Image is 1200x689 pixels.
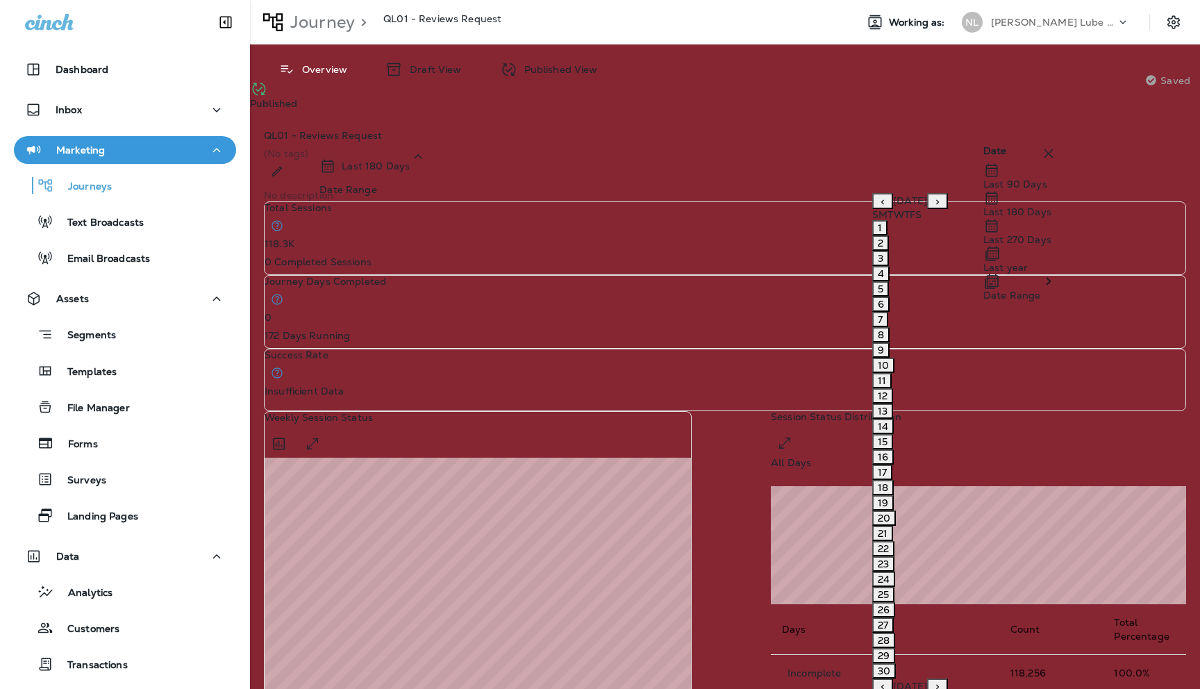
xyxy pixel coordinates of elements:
[14,285,236,313] button: Assets
[910,208,915,221] span: Friday
[983,145,1007,162] span: Date
[771,411,1186,422] p: Session Status Distribution
[342,160,410,172] p: Last 180 Days
[872,465,892,480] button: 17
[265,385,344,397] p: Insufficient Data
[265,412,691,423] p: Weekly Session Status
[1161,10,1186,35] button: Settings
[54,181,112,194] p: Journeys
[927,193,948,209] button: Next month
[872,572,895,587] button: 24
[53,474,106,488] p: Surveys
[295,64,347,75] p: Overview
[299,430,326,458] button: View graph expanded to full screen
[54,587,112,600] p: Analytics
[14,465,236,494] button: Surveys
[872,281,889,297] button: 5
[872,633,895,648] button: 28
[14,171,236,200] button: Journeys
[53,366,117,379] p: Templates
[14,649,236,679] button: Transactions
[285,12,355,33] p: Journey
[517,64,598,75] p: Published View
[894,208,904,221] span: Wednesday
[771,604,999,655] th: Days
[872,220,887,235] button: 1
[872,266,890,281] button: 4
[56,551,80,562] p: Data
[983,234,1057,245] p: Last 270 Days
[872,587,894,602] button: 25
[265,330,1185,341] p: 172 Days Running
[872,193,893,209] button: Previous month
[872,495,894,510] button: 19
[383,13,501,31] div: QL01 - Reviews Request
[872,235,889,251] button: 2
[264,190,1186,201] p: No description
[872,541,894,556] button: 22
[53,623,119,636] p: Customers
[250,98,1200,109] p: Published
[872,556,894,572] button: 23
[878,208,887,221] span: Monday
[889,17,948,28] span: Working as:
[14,392,236,422] button: File Manager
[14,429,236,458] button: Forms
[872,663,896,679] button: 30
[991,17,1116,28] p: [PERSON_NAME] Lube Centers, Inc
[872,251,889,266] button: 3
[983,262,1057,273] p: Last year
[872,373,892,388] button: 11
[383,13,501,24] p: QL01 - Reviews Request
[14,577,236,606] button: Analytics
[53,329,116,343] p: Segments
[887,208,893,221] span: Tuesday
[1160,75,1190,86] span: Saved
[872,648,895,663] button: 29
[983,179,1057,190] p: Last 90 Days
[872,526,893,541] button: 21
[53,402,130,415] p: File Manager
[264,159,308,184] div: Edit
[403,64,461,75] p: Draft View
[771,429,799,457] button: View Pie expanded to full screen
[206,8,245,36] button: Collapse Sidebar
[355,12,367,33] p: >
[14,501,236,530] button: Landing Pages
[265,312,272,323] p: 0
[14,96,236,124] button: Inbox
[264,148,308,159] p: (No tags)
[56,293,89,304] p: Assets
[872,434,893,449] button: 15
[264,130,1186,141] p: QL01 - Reviews Request
[53,253,150,266] p: Email Broadcasts
[14,613,236,642] button: Customers
[265,349,1185,360] p: Success Rate
[983,290,1040,301] p: Date Range
[265,238,294,249] p: 118.3K
[53,217,144,230] p: Text Broadcasts
[14,319,236,349] button: Segments
[14,243,236,272] button: Email Broadcasts
[56,64,108,75] p: Dashboard
[56,144,105,156] p: Marketing
[872,602,895,617] button: 26
[14,136,236,164] button: Marketing
[915,208,922,221] span: Saturday
[54,438,98,451] p: Forms
[893,194,927,207] span: [DATE]
[872,342,890,358] button: 9
[771,457,811,468] p: All Days
[872,419,894,434] button: 14
[904,208,910,221] span: Thursday
[14,207,236,236] button: Text Broadcasts
[14,542,236,570] button: Data
[53,659,128,672] p: Transactions
[319,184,426,195] p: Date Range
[872,449,894,465] button: 16
[999,604,1103,655] th: Count
[983,206,1057,217] p: Last 180 Days
[872,297,890,312] button: 6
[872,404,893,419] button: 13
[872,208,878,221] span: Sunday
